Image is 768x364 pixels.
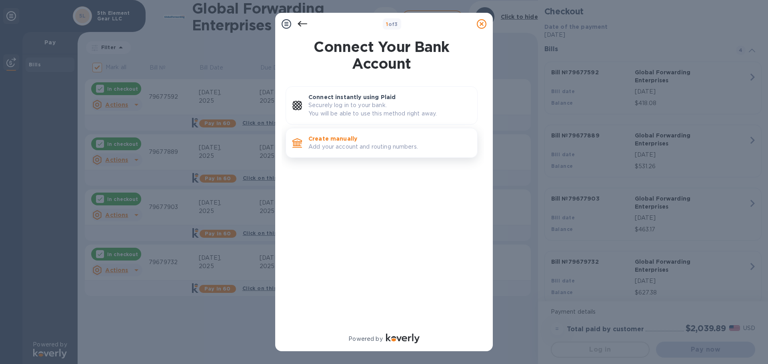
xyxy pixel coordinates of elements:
[308,143,471,151] p: Add your account and routing numbers.
[282,38,481,72] h1: Connect Your Bank Account
[386,334,420,343] img: Logo
[308,101,471,118] p: Securely log in to your bank. You will be able to use this method right away.
[348,335,382,343] p: Powered by
[308,135,471,143] p: Create manually
[308,93,471,101] p: Connect instantly using Plaid
[386,21,398,27] b: of 3
[386,21,388,27] span: 1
